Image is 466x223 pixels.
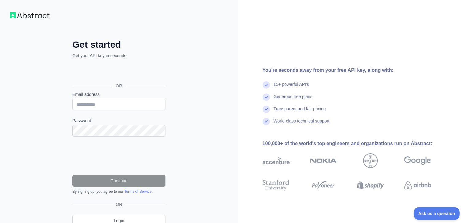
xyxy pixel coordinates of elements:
div: World-class technical support [274,118,330,130]
img: check mark [263,106,270,113]
img: check mark [263,93,270,101]
div: 100,000+ of the world's top engineers and organizations run on Abstract: [263,140,451,147]
span: OR [113,201,125,207]
span: OR [111,83,127,89]
div: Generous free plans [274,93,313,106]
img: google [404,153,431,168]
a: Terms of Service [124,189,151,194]
img: nokia [310,153,337,168]
h2: Get started [72,39,165,50]
img: accenture [263,153,290,168]
div: Transparent and fair pricing [274,106,326,118]
img: shopify [357,178,384,192]
img: stanford university [263,178,290,192]
img: check mark [263,118,270,125]
div: By signing up, you agree to our . [72,189,165,194]
img: payoneer [310,178,337,192]
iframe: Toggle Customer Support [414,207,460,220]
iframe: reCAPTCHA [72,144,165,168]
img: check mark [263,81,270,89]
label: Email address [72,91,165,97]
p: Get your API key in seconds [72,53,165,59]
div: 15+ powerful API's [274,81,309,93]
div: You're seconds away from your free API key, along with: [263,67,451,74]
button: Continue [72,175,165,187]
iframe: Sign in with Google Button [69,65,167,79]
label: Password [72,118,165,124]
img: airbnb [404,178,431,192]
img: bayer [363,153,378,168]
img: Workflow [10,12,50,18]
